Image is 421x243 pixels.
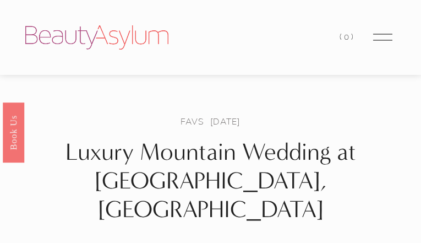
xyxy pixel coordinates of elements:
[351,32,356,42] span: )
[210,115,240,127] span: [DATE]
[3,102,24,162] a: Book Us
[340,32,344,42] span: (
[181,115,204,127] a: Favs
[344,32,351,42] span: 0
[25,25,168,50] img: Beauty Asylum | Bridal Hair &amp; Makeup Charlotte &amp; Atlanta
[25,138,396,224] h1: Luxury Mountain Wedding at [GEOGRAPHIC_DATA], [GEOGRAPHIC_DATA]
[340,30,355,45] a: 0 items in cart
